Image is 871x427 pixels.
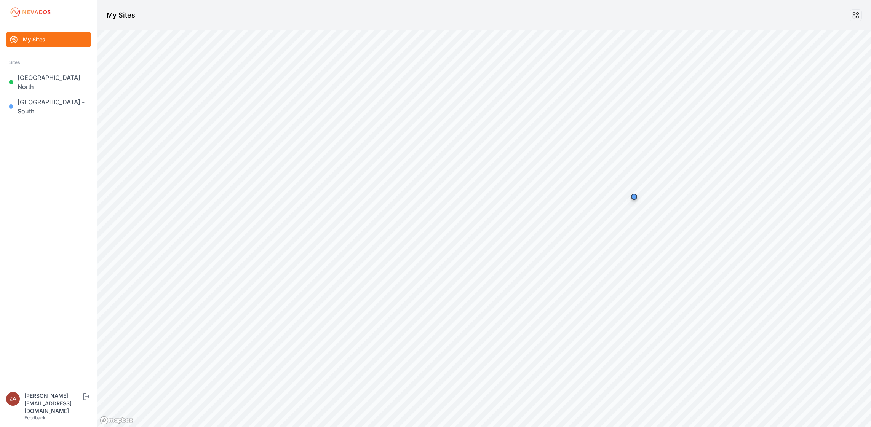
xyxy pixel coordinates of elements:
[6,32,91,47] a: My Sites
[24,392,82,415] div: [PERSON_NAME][EMAIL_ADDRESS][DOMAIN_NAME]
[100,416,133,425] a: Mapbox logo
[626,189,642,204] div: Map marker
[6,392,20,406] img: zaheer@sbenergy.com
[24,415,46,421] a: Feedback
[6,70,91,94] a: [GEOGRAPHIC_DATA] - North
[6,94,91,119] a: [GEOGRAPHIC_DATA] - South
[97,30,871,427] canvas: Map
[107,10,135,21] h1: My Sites
[9,6,52,18] img: Nevados
[9,58,88,67] div: Sites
